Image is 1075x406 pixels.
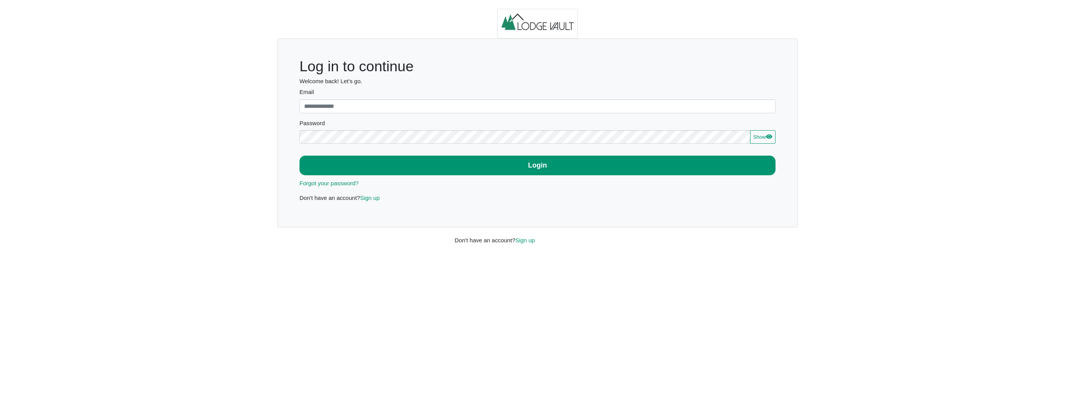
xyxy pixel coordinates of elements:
div: Don't have an account? [449,227,626,245]
legend: Password [299,119,776,130]
h1: Log in to continue [299,58,776,75]
a: Sign up [515,237,535,243]
a: Sign up [360,195,380,201]
p: Don't have an account? [299,194,776,203]
button: Login [299,156,776,175]
label: Email [299,88,776,97]
img: logo.2b93711c.jpg [497,9,578,39]
b: Login [528,161,547,169]
h6: Welcome back! Let's go. [299,78,776,85]
svg: eye fill [766,133,772,139]
a: Forgot your password? [299,180,358,186]
button: Showeye fill [750,130,776,144]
